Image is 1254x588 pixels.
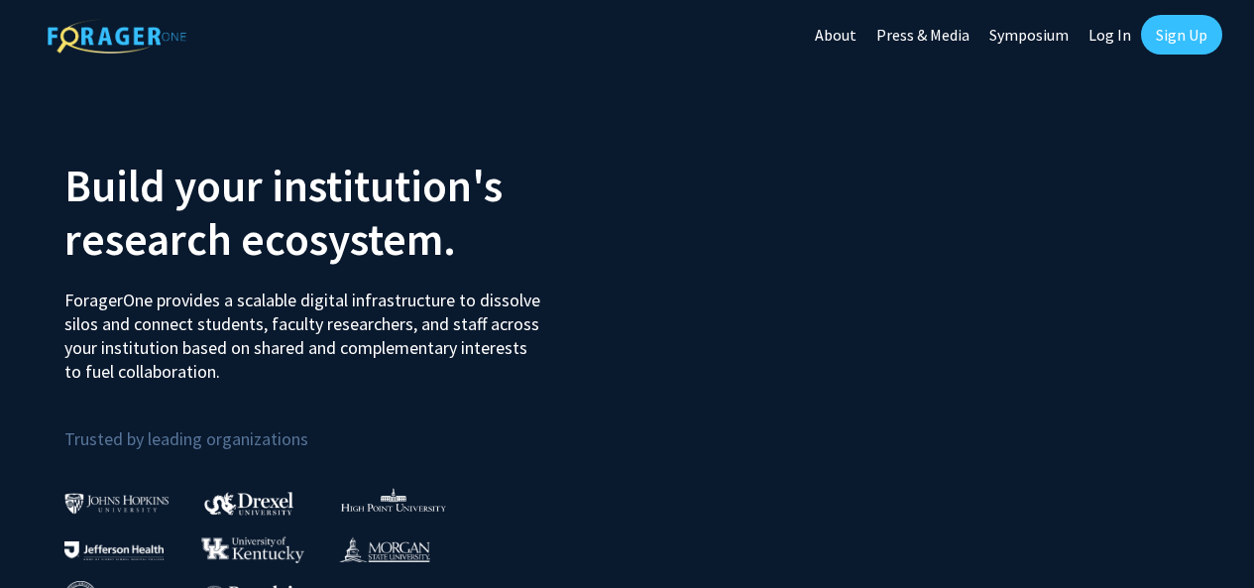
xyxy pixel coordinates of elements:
img: University of Kentucky [201,536,304,563]
img: Thomas Jefferson University [64,541,164,560]
img: Morgan State University [339,536,430,562]
img: Drexel University [204,492,293,515]
h2: Build your institution's research ecosystem. [64,159,613,266]
img: Johns Hopkins University [64,493,170,514]
p: Trusted by leading organizations [64,400,613,454]
p: ForagerOne provides a scalable digital infrastructure to dissolve silos and connect students, fac... [64,274,546,384]
img: High Point University [341,488,446,512]
a: Sign Up [1141,15,1222,55]
img: ForagerOne Logo [48,19,186,54]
